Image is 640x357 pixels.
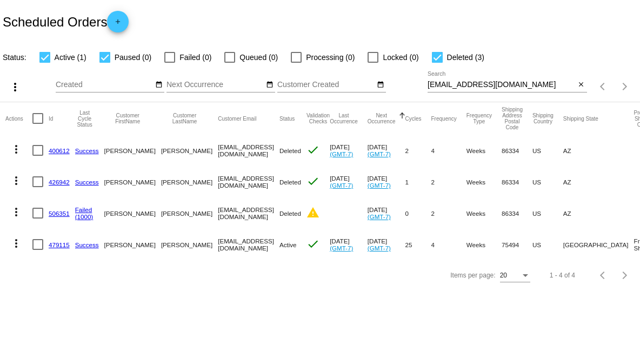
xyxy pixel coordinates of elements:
mat-cell: [PERSON_NAME] [161,229,218,260]
button: Next page [614,265,636,286]
mat-header-cell: Actions [5,102,32,135]
a: (GMT-7) [330,244,353,252]
button: Change sorting for ShippingPostcode [502,107,523,130]
mat-select: Items per page: [500,272,530,280]
mat-cell: 4 [431,229,466,260]
h2: Scheduled Orders [3,11,129,32]
button: Change sorting for ShippingCountry [532,113,554,124]
span: Deleted (3) [447,51,484,64]
button: Change sorting for Id [49,115,53,122]
mat-cell: 75494 [502,229,532,260]
mat-cell: 86334 [502,135,532,166]
mat-cell: AZ [563,135,634,166]
mat-cell: [DATE] [330,229,368,260]
mat-cell: [EMAIL_ADDRESS][DOMAIN_NAME] [218,197,279,229]
span: Processing (0) [306,51,355,64]
mat-cell: [DATE] [368,229,405,260]
span: Status: [3,53,26,62]
span: Active (1) [55,51,86,64]
button: Change sorting for LastProcessingCycleId [75,110,95,128]
mat-cell: US [532,166,563,197]
button: Change sorting for ShippingState [563,115,598,122]
span: Paused (0) [115,51,151,64]
span: 20 [500,272,507,279]
a: 506351 [49,210,70,217]
a: (GMT-7) [368,213,391,220]
mat-icon: date_range [266,81,274,89]
mat-cell: [DATE] [368,166,405,197]
button: Change sorting for CustomerFirstName [104,113,151,124]
mat-cell: US [532,135,563,166]
button: Change sorting for CustomerLastName [161,113,208,124]
input: Created [56,81,153,89]
input: Customer Created [277,81,375,89]
button: Change sorting for Status [279,115,295,122]
mat-cell: Weeks [466,166,502,197]
a: (GMT-7) [330,182,353,189]
mat-cell: [DATE] [330,166,368,197]
button: Change sorting for LastOccurrenceUtc [330,113,358,124]
mat-icon: more_vert [10,174,23,187]
mat-cell: US [532,197,563,229]
mat-cell: Weeks [466,229,502,260]
span: Active [279,241,297,248]
button: Previous page [592,76,614,97]
mat-icon: more_vert [10,143,23,156]
a: Success [75,178,99,186]
mat-cell: AZ [563,166,634,197]
span: Failed (0) [179,51,211,64]
mat-icon: check [306,175,319,188]
mat-cell: 0 [405,197,431,229]
span: Deleted [279,147,301,154]
mat-icon: date_range [377,81,384,89]
mat-icon: close [577,81,585,89]
a: 400612 [49,147,70,154]
mat-icon: date_range [155,81,163,89]
div: Items per page: [450,272,495,279]
mat-cell: 4 [431,135,466,166]
mat-cell: AZ [563,197,634,229]
mat-cell: Weeks [466,197,502,229]
a: (GMT-7) [368,182,391,189]
span: Deleted [279,210,301,217]
mat-icon: more_vert [9,81,22,94]
mat-cell: 2 [405,135,431,166]
input: Next Occurrence [166,81,264,89]
mat-icon: check [306,143,319,156]
mat-cell: [PERSON_NAME] [161,166,218,197]
button: Previous page [592,265,614,286]
mat-cell: 2 [431,197,466,229]
button: Change sorting for Cycles [405,115,422,122]
a: (1000) [75,213,94,220]
mat-cell: [EMAIL_ADDRESS][DOMAIN_NAME] [218,229,279,260]
mat-cell: [PERSON_NAME] [104,166,161,197]
a: Success [75,241,99,248]
a: (GMT-7) [368,150,391,157]
mat-cell: [EMAIL_ADDRESS][DOMAIN_NAME] [218,166,279,197]
div: 1 - 4 of 4 [550,272,575,279]
mat-header-cell: Validation Checks [306,102,330,135]
button: Change sorting for NextOccurrenceUtc [368,113,396,124]
mat-cell: [GEOGRAPHIC_DATA] [563,229,634,260]
mat-icon: check [306,237,319,250]
mat-cell: 86334 [502,166,532,197]
a: 479115 [49,241,70,248]
button: Change sorting for CustomerEmail [218,115,256,122]
span: Locked (0) [383,51,418,64]
mat-icon: add [111,18,124,31]
button: Next page [614,76,636,97]
mat-cell: Weeks [466,135,502,166]
mat-icon: more_vert [10,237,23,250]
mat-cell: [PERSON_NAME] [104,135,161,166]
mat-icon: warning [306,206,319,219]
mat-cell: [PERSON_NAME] [104,229,161,260]
mat-cell: [EMAIL_ADDRESS][DOMAIN_NAME] [218,135,279,166]
a: 426942 [49,178,70,186]
button: Change sorting for Frequency [431,115,457,122]
a: (GMT-7) [330,150,353,157]
mat-icon: more_vert [10,206,23,219]
mat-cell: 86334 [502,197,532,229]
button: Clear [576,80,587,91]
a: Failed [75,206,92,213]
mat-cell: 1 [405,166,431,197]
